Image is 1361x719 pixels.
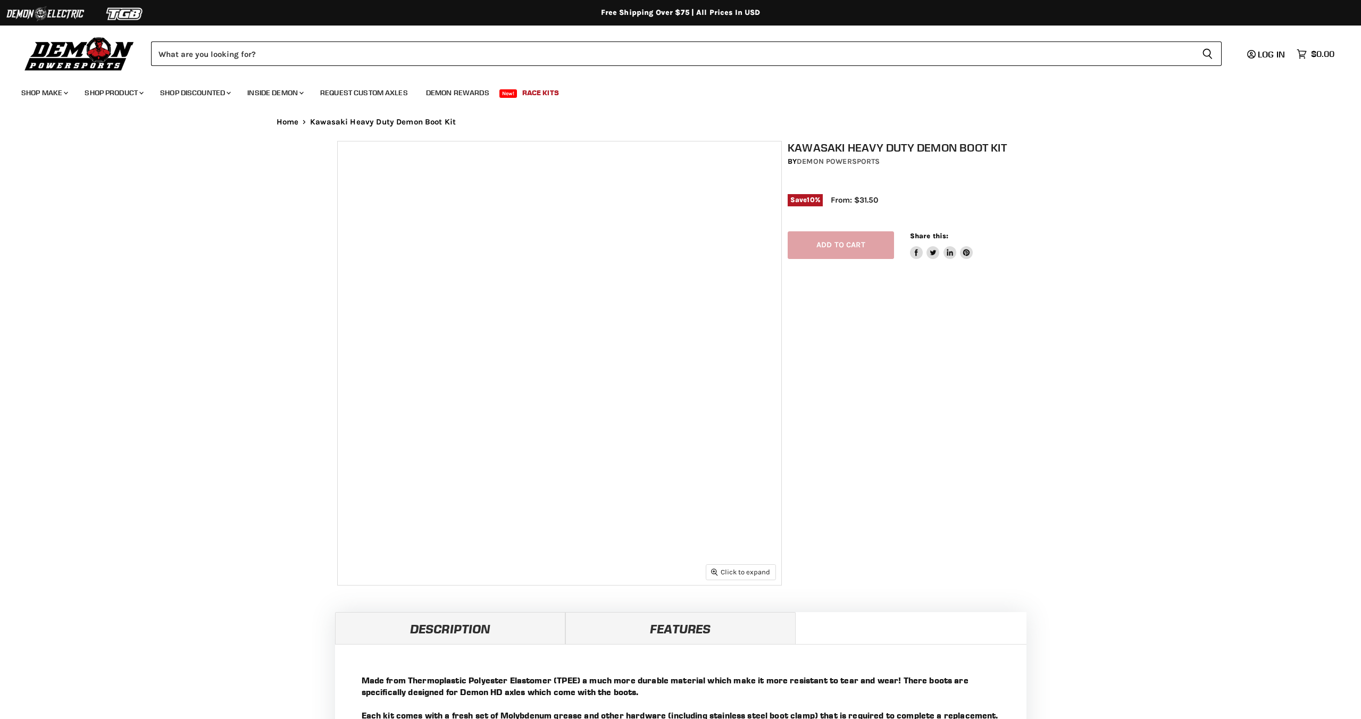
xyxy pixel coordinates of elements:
div: by [788,156,1030,168]
span: New! [499,89,517,98]
span: Share this: [910,232,948,240]
a: Shop Product [77,82,150,104]
a: Demon Powersports [797,157,880,166]
span: Log in [1258,49,1285,60]
a: Log in [1242,49,1291,59]
a: Shop Discounted [152,82,237,104]
a: Shop Make [13,82,74,104]
span: Kawasaki Heavy Duty Demon Boot Kit [310,118,456,127]
button: Click to expand [706,565,775,579]
div: Free Shipping Over $75 | All Prices In USD [255,8,1106,18]
img: Demon Powersports [21,35,138,72]
a: Home [277,118,299,127]
button: Search [1193,41,1222,66]
img: Demon Electric Logo 2 [5,4,85,24]
a: Features [565,612,796,644]
input: Search [151,41,1193,66]
form: Product [151,41,1222,66]
a: Race Kits [514,82,567,104]
img: TGB Logo 2 [85,4,165,24]
span: $0.00 [1311,49,1334,59]
a: $0.00 [1291,46,1340,62]
aside: Share this: [910,231,973,260]
a: Demon Rewards [418,82,497,104]
h1: Kawasaki Heavy Duty Demon Boot Kit [788,141,1030,154]
a: Description [335,612,565,644]
span: From: $31.50 [831,195,878,205]
span: Save % [788,194,823,206]
a: Request Custom Axles [312,82,416,104]
nav: Breadcrumbs [255,118,1106,127]
span: 10 [807,196,814,204]
a: Inside Demon [239,82,310,104]
span: Click to expand [711,568,770,576]
ul: Main menu [13,78,1332,104]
